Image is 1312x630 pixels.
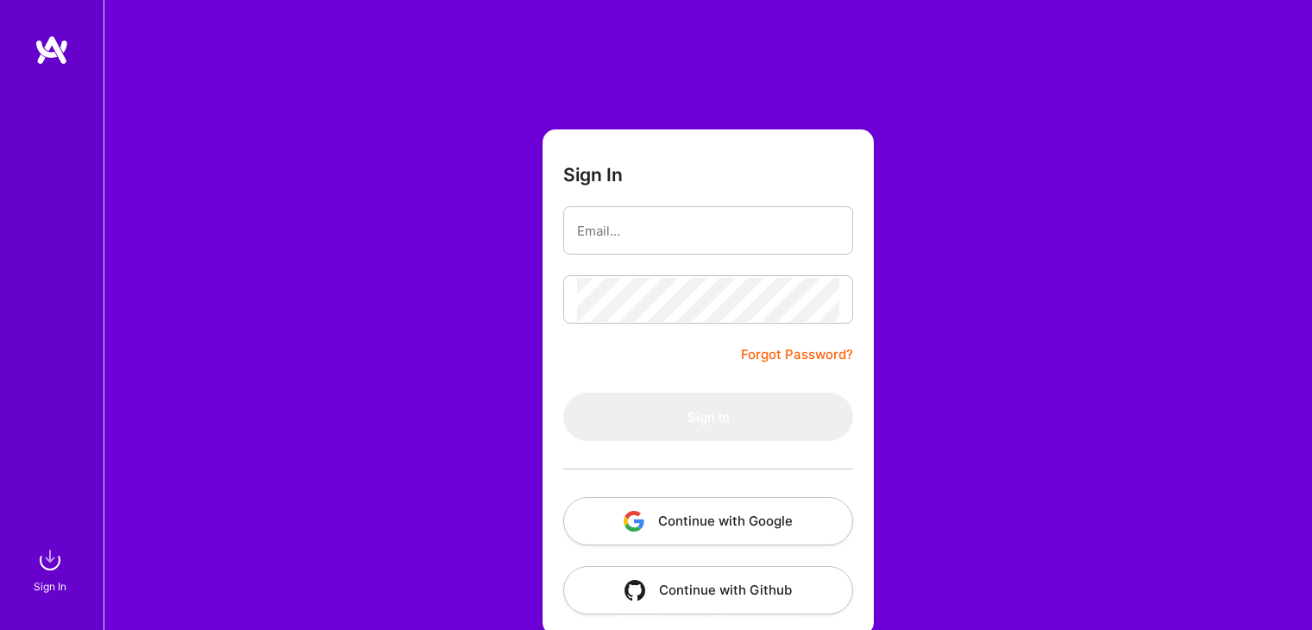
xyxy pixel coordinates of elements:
h3: Sign In [563,164,623,186]
button: Sign In [563,393,853,441]
a: sign inSign In [36,543,67,595]
input: Email... [577,209,839,253]
button: Continue with Github [563,566,853,614]
img: icon [625,580,645,601]
div: Sign In [34,577,66,595]
img: logo [35,35,69,66]
img: sign in [33,543,67,577]
button: Continue with Google [563,497,853,545]
img: icon [624,511,644,532]
a: Forgot Password? [741,344,853,365]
